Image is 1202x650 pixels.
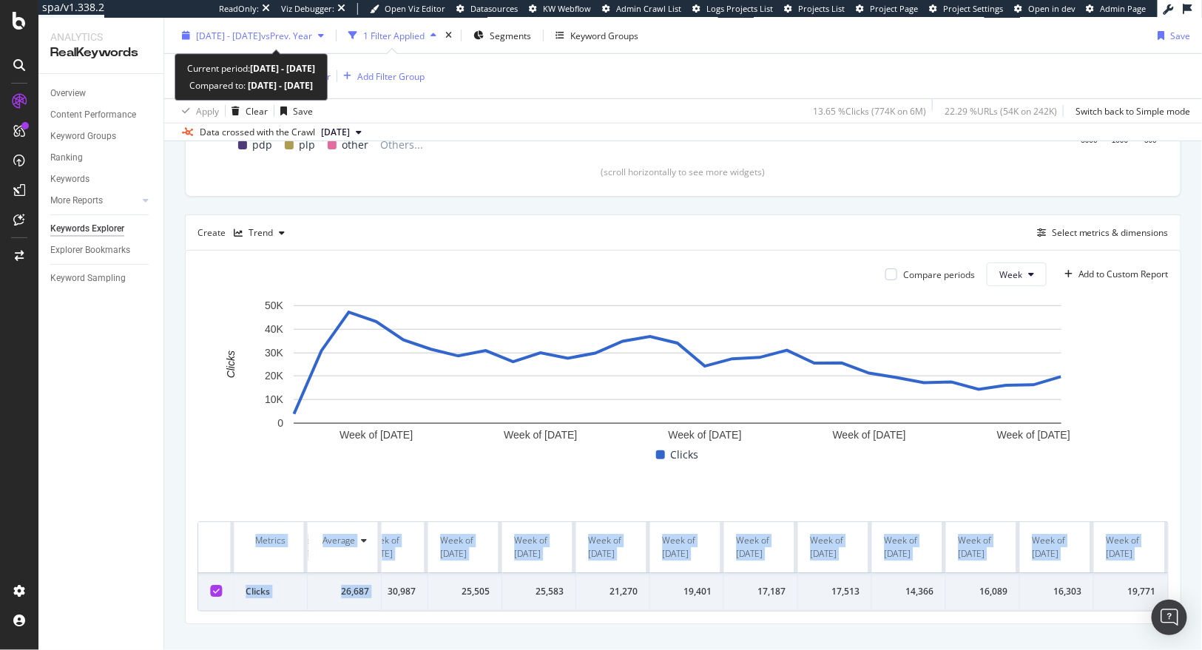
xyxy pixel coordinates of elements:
[340,429,413,441] text: Week of [DATE]
[281,3,334,15] div: Viz Debugger:
[265,370,284,382] text: 20K
[265,300,284,312] text: 50K
[550,24,644,47] button: Keyword Groups
[50,243,153,258] a: Explorer Bookmarks
[1058,263,1169,286] button: Add to Custom Report
[261,29,312,41] span: vs Prev. Year
[366,534,416,561] div: Week of [DATE]
[50,172,90,187] div: Keywords
[692,3,773,15] a: Logs Projects List
[234,573,308,611] td: Clicks
[50,107,153,123] a: Content Performance
[1087,3,1147,15] a: Admin Page
[189,77,313,94] div: Compared to:
[470,3,518,14] span: Datasources
[1076,104,1190,117] div: Switch back to Simple mode
[602,3,681,15] a: Admin Crawl List
[246,104,268,117] div: Clear
[1106,585,1156,598] div: 19,771
[250,62,315,75] b: [DATE] - [DATE]
[246,534,295,547] div: Metrics
[440,585,490,598] div: 25,505
[884,534,933,561] div: Week of [DATE]
[50,193,138,209] a: More Reports
[504,429,577,441] text: Week of [DATE]
[958,585,1007,598] div: 16,089
[1101,3,1147,14] span: Admin Page
[668,429,741,441] text: Week of [DATE]
[225,351,237,379] text: Clicks
[342,136,369,154] span: other
[490,29,531,41] span: Segments
[50,150,83,166] div: Ranking
[375,136,430,154] span: Others...
[196,104,219,117] div: Apply
[884,585,933,598] div: 14,366
[1032,585,1081,598] div: 16,303
[529,3,591,15] a: KW Webflow
[958,534,1007,561] div: Week of [DATE]
[588,534,638,561] div: Week of [DATE]
[370,3,445,15] a: Open Viz Editor
[197,221,291,245] div: Create
[277,418,283,430] text: 0
[870,3,918,14] span: Project Page
[943,3,1003,14] span: Project Settings
[50,271,153,286] a: Keyword Sampling
[736,585,786,598] div: 17,187
[514,534,564,561] div: Week of [DATE]
[293,104,313,117] div: Save
[226,99,268,123] button: Clear
[315,123,368,141] button: [DATE]
[337,67,425,85] button: Add Filter Group
[856,3,918,15] a: Project Page
[736,534,786,561] div: Week of [DATE]
[385,3,445,14] span: Open Viz Editor
[196,29,261,41] span: [DATE] - [DATE]
[300,136,316,154] span: plp
[1028,3,1076,14] span: Open in dev
[200,126,315,139] div: Data crossed with the Crawl
[999,268,1022,281] span: Week
[1032,534,1081,561] div: Week of [DATE]
[246,79,313,92] b: [DATE] - [DATE]
[228,221,291,245] button: Trend
[176,99,219,123] button: Apply
[50,271,126,286] div: Keyword Sampling
[50,30,152,44] div: Analytics
[442,28,455,43] div: times
[50,150,153,166] a: Ranking
[987,263,1047,286] button: Week
[1152,600,1187,635] div: Open Intercom Messenger
[813,104,926,117] div: 13.65 % Clicks ( 774K on 6M )
[616,3,681,14] span: Admin Crawl List
[662,534,712,561] div: Week of [DATE]
[176,24,330,47] button: [DATE] - [DATE]vsPrev. Year
[50,193,103,209] div: More Reports
[50,129,116,144] div: Keyword Groups
[203,166,1163,178] div: (scroll horizontally to see more widgets)
[784,3,845,15] a: Projects List
[253,136,273,154] span: pdp
[1031,224,1169,242] button: Select metrics & dimensions
[467,24,537,47] button: Segments
[945,104,1057,117] div: 22.29 % URLs ( 54K on 242K )
[1170,29,1190,41] div: Save
[265,347,284,359] text: 30K
[997,429,1070,441] text: Week of [DATE]
[514,585,564,598] div: 25,583
[357,70,425,82] div: Add Filter Group
[50,86,153,101] a: Overview
[929,3,1003,15] a: Project Settings
[50,44,152,61] div: RealKeywords
[1014,3,1076,15] a: Open in dev
[320,585,369,598] div: 26,687
[323,534,355,547] div: Average
[50,107,136,123] div: Content Performance
[798,3,845,14] span: Projects List
[197,298,1158,446] svg: A chart.
[265,323,284,335] text: 40K
[50,172,153,187] a: Keywords
[833,429,906,441] text: Week of [DATE]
